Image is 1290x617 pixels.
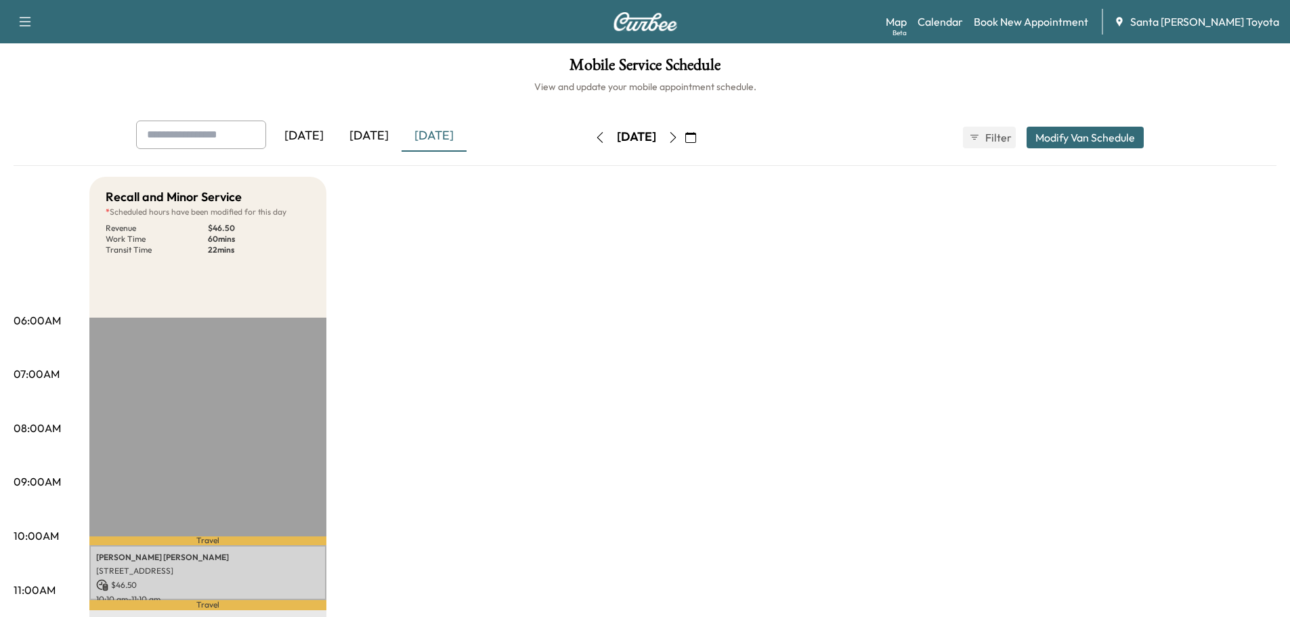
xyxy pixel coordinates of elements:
a: Book New Appointment [974,14,1088,30]
a: MapBeta [886,14,907,30]
button: Filter [963,127,1016,148]
p: Work Time [106,234,208,244]
h6: View and update your mobile appointment schedule. [14,80,1276,93]
div: [DATE] [272,121,337,152]
p: $ 46.50 [208,223,310,234]
p: 07:00AM [14,366,60,382]
p: Transit Time [106,244,208,255]
p: 60 mins [208,234,310,244]
a: Calendar [918,14,963,30]
p: 09:00AM [14,473,61,490]
p: 08:00AM [14,420,61,436]
button: Modify Van Schedule [1027,127,1144,148]
p: Revenue [106,223,208,234]
h5: Recall and Minor Service [106,188,242,207]
p: [STREET_ADDRESS] [96,566,320,576]
div: [DATE] [617,129,656,146]
div: [DATE] [337,121,402,152]
span: Santa [PERSON_NAME] Toyota [1130,14,1279,30]
p: $ 46.50 [96,579,320,591]
h1: Mobile Service Schedule [14,57,1276,80]
p: Travel [89,536,326,545]
div: Beta [893,28,907,38]
div: [DATE] [402,121,467,152]
span: Filter [985,129,1010,146]
p: Scheduled hours have been modified for this day [106,207,310,217]
p: [PERSON_NAME] [PERSON_NAME] [96,552,320,563]
img: Curbee Logo [613,12,678,31]
p: 22 mins [208,244,310,255]
p: 06:00AM [14,312,61,328]
p: Travel [89,600,326,610]
p: 10:10 am - 11:10 am [96,594,320,605]
p: 11:00AM [14,582,56,598]
p: 10:00AM [14,528,59,544]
